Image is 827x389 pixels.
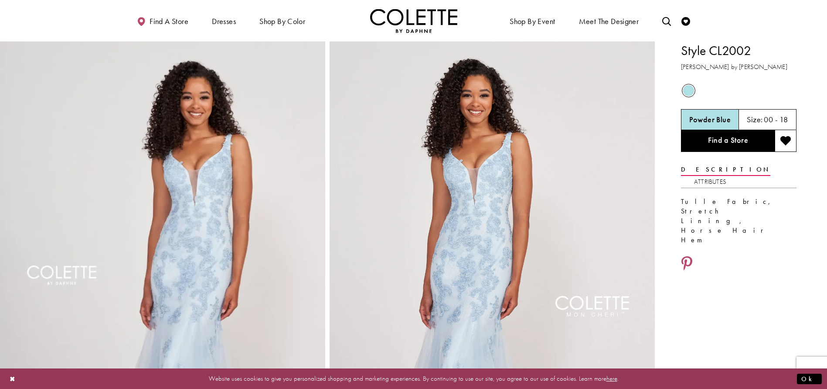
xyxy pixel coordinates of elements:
[747,114,762,124] span: Size:
[370,9,457,33] a: Visit Home Page
[681,83,796,99] div: Product color controls state depends on size chosen
[679,9,692,33] a: Check Wishlist
[212,17,236,26] span: Dresses
[694,176,726,188] a: Attributes
[210,9,238,33] span: Dresses
[681,130,775,152] a: Find a Store
[135,9,191,33] a: Find a store
[689,115,731,124] h5: Chosen color
[577,9,641,33] a: Meet the designer
[681,163,770,176] a: Description
[681,41,796,60] h1: Style CL2002
[764,115,788,124] h5: 00 - 18
[63,373,764,385] p: Website uses cookies to give you personalized shopping and marketing experiences. By continuing t...
[257,9,307,33] span: Shop by color
[579,17,639,26] span: Meet the designer
[606,374,617,383] a: here
[507,9,557,33] span: Shop By Event
[5,371,20,386] button: Close Dialog
[370,9,457,33] img: Colette by Daphne
[775,130,796,152] button: Add to wishlist
[259,17,305,26] span: Shop by color
[150,17,188,26] span: Find a store
[510,17,555,26] span: Shop By Event
[681,62,796,72] h3: [PERSON_NAME] by [PERSON_NAME]
[681,256,693,272] a: Share using Pinterest - Opens in new tab
[681,83,696,98] div: Powder Blue
[660,9,673,33] a: Toggle search
[797,373,822,384] button: Submit Dialog
[681,197,796,245] div: Tulle Fabric, Stretch Lining, Horse Hair Hem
